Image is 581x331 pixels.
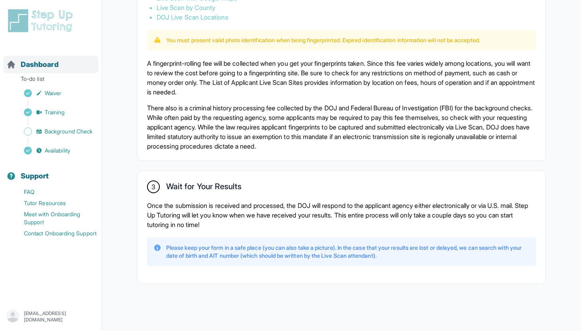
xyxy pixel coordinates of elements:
p: There also is a criminal history processing fee collected by the DOJ and Federal Bureau of Invest... [147,103,536,151]
span: Background Check [45,127,92,135]
span: Dashboard [21,59,59,70]
a: Dashboard [6,59,59,70]
a: Availability [6,145,102,156]
a: Waiver [6,88,102,99]
a: DOJ Live Scan Locations [157,13,228,21]
span: Training [45,108,65,116]
img: logo [6,8,77,33]
a: Live Scan by County [157,4,215,12]
p: [EMAIL_ADDRESS][DOMAIN_NAME] [24,310,95,323]
p: A fingerprint-rolling fee will be collected when you get your fingerprints taken. Since this fee ... [147,59,536,97]
p: Once the submission is received and processed, the DOJ will respond to the applicant agency eithe... [147,201,536,229]
a: FAQ [6,186,102,198]
a: Contact Onboarding Support [6,228,102,239]
button: [EMAIL_ADDRESS][DOMAIN_NAME] [6,309,95,324]
a: Tutor Resources [6,198,102,209]
a: Meet with Onboarding Support [6,209,102,228]
span: Waiver [45,89,61,97]
button: Dashboard [3,46,98,73]
button: Support [3,158,98,185]
a: Training [6,107,102,118]
p: You must present valid photo identification when being fingerprinted. Expired identification info... [166,36,480,44]
a: Background Check [6,126,102,137]
span: 3 [151,182,155,192]
span: Support [21,170,49,182]
p: To-do list [3,75,98,86]
h2: Wait for Your Results [166,182,241,194]
p: Please keep your form in a safe place (you can also take a picture). In the case that your result... [166,244,530,260]
span: Availability [45,147,70,155]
